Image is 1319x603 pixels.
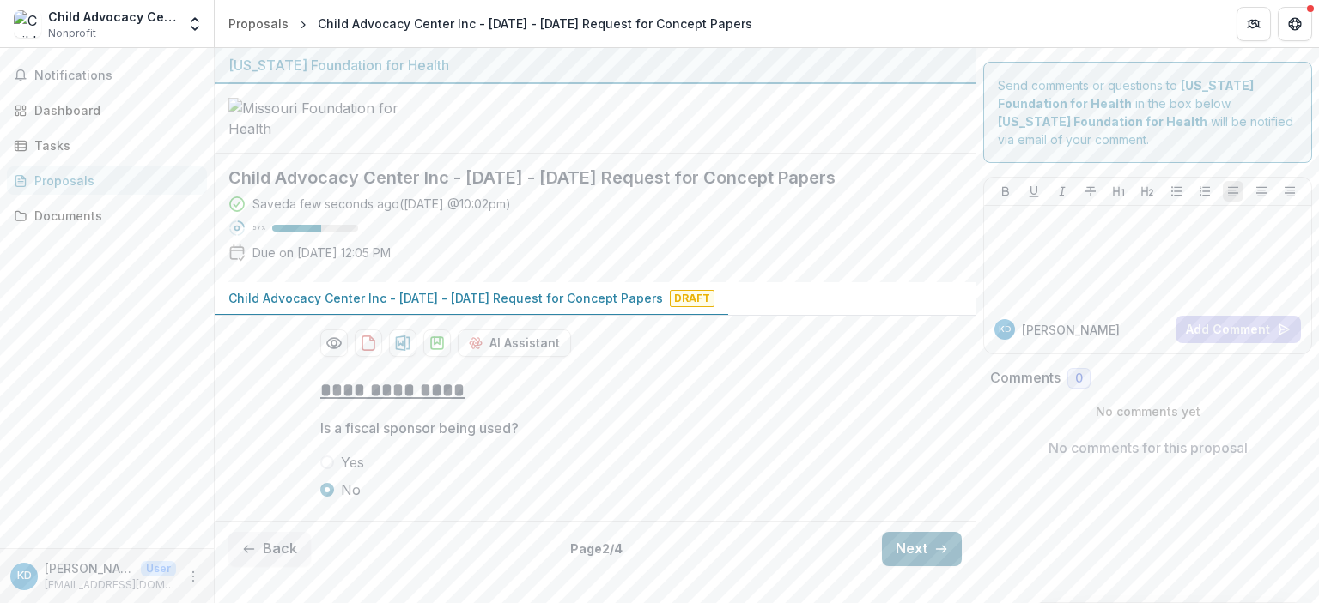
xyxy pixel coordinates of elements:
[7,62,207,89] button: Notifications
[228,167,934,188] h2: Child Advocacy Center Inc - [DATE] - [DATE] Request for Concept Papers
[252,195,511,213] div: Saved a few seconds ago ( [DATE] @ 10:02pm )
[7,131,207,160] a: Tasks
[1024,181,1044,202] button: Underline
[1022,321,1120,339] p: [PERSON_NAME]
[183,7,207,41] button: Open entity switcher
[341,452,364,473] span: Yes
[1080,181,1101,202] button: Strike
[183,566,204,587] button: More
[7,202,207,230] a: Documents
[45,559,134,577] p: [PERSON_NAME]
[990,402,1305,420] p: No comments yet
[1194,181,1215,202] button: Ordered List
[45,577,176,593] p: [EMAIL_ADDRESS][DOMAIN_NAME]
[34,69,200,83] span: Notifications
[1223,181,1243,202] button: Align Left
[320,418,519,438] p: Is a fiscal sponsor being used?
[48,26,96,41] span: Nonprofit
[1278,7,1312,41] button: Get Help
[228,289,663,307] p: Child Advocacy Center Inc - [DATE] - [DATE] Request for Concept Papers
[222,11,295,36] a: Proposals
[252,222,265,234] p: 57 %
[1075,371,1083,386] span: 0
[228,98,400,139] img: Missouri Foundation for Health
[34,101,193,119] div: Dashboard
[990,370,1061,386] h2: Comments
[34,136,193,154] div: Tasks
[17,570,32,582] div: Katiina Dull
[222,11,759,36] nav: breadcrumb
[1049,437,1248,458] p: No comments for this proposal
[1176,316,1301,343] button: Add Comment
[882,532,962,566] button: Next
[355,329,382,357] button: download-proposal
[458,329,571,357] button: AI Assistant
[1052,181,1073,202] button: Italicize
[670,290,714,307] span: Draft
[1237,7,1271,41] button: Partners
[1166,181,1187,202] button: Bullet List
[318,15,752,33] div: Child Advocacy Center Inc - [DATE] - [DATE] Request for Concept Papers
[48,8,176,26] div: Child Advocacy Center, Inc
[998,114,1207,129] strong: [US_STATE] Foundation for Health
[7,96,207,124] a: Dashboard
[252,244,391,262] p: Due on [DATE] 12:05 PM
[1251,181,1272,202] button: Align Center
[341,479,361,500] span: No
[423,329,451,357] button: download-proposal
[320,329,348,357] button: Preview 0300558b-d170-4709-8ca0-d5778156eae4-0.pdf
[141,561,176,576] p: User
[1279,181,1300,202] button: Align Right
[1109,181,1129,202] button: Heading 1
[228,15,289,33] div: Proposals
[995,181,1016,202] button: Bold
[999,325,1011,334] div: Katiina Dull
[983,62,1312,163] div: Send comments or questions to in the box below. will be notified via email of your comment.
[389,329,416,357] button: download-proposal
[1137,181,1158,202] button: Heading 2
[34,207,193,225] div: Documents
[34,172,193,190] div: Proposals
[228,55,962,75] div: [US_STATE] Foundation for Health
[570,540,623,558] p: Page 2 / 4
[14,10,41,38] img: Child Advocacy Center, Inc
[7,166,207,195] a: Proposals
[228,532,311,566] button: Back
